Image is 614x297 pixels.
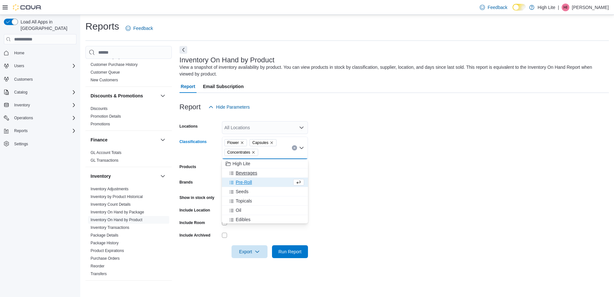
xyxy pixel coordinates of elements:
button: Operations [1,113,79,122]
button: Users [1,61,79,70]
button: Export [232,245,268,258]
button: High Lite [222,159,308,168]
p: | [558,4,559,11]
span: Oil [236,207,241,213]
h3: Discounts & Promotions [91,93,143,99]
span: Seeds [236,188,249,195]
span: Inventory Count Details [91,202,131,207]
button: Home [1,48,79,58]
a: Package History [91,241,118,245]
span: Catalog [14,90,27,95]
span: Users [14,63,24,68]
a: Feedback [123,22,155,35]
div: Discounts & Promotions [85,105,172,130]
button: Inventory [159,172,167,180]
label: Include Room [180,220,205,225]
button: Pre-Roll [222,178,308,187]
span: Concentrates [227,149,250,156]
button: Oil [222,206,308,215]
button: Open list of options [299,125,304,130]
span: Capsules [250,139,276,146]
span: GL Transactions [91,158,118,163]
label: Classifications [180,139,207,144]
span: Operations [14,115,33,121]
span: Package History [91,240,118,246]
button: Reports [12,127,30,135]
p: [PERSON_NAME] [572,4,609,11]
span: Reports [14,128,28,133]
span: Home [14,50,24,56]
span: Concentrates [224,149,258,156]
a: GL Account Totals [91,150,121,155]
span: New Customers [91,77,118,83]
label: Brands [180,180,193,185]
input: Dark Mode [513,4,526,11]
button: Topicals [222,196,308,206]
a: Feedback [477,1,510,14]
span: Email Subscription [203,80,244,93]
span: Load All Apps in [GEOGRAPHIC_DATA] [18,19,76,32]
span: Operations [12,114,76,122]
label: Include Archived [180,233,210,238]
button: Discounts & Promotions [91,93,158,99]
button: Finance [91,137,158,143]
a: Home [12,49,27,57]
a: Customer Purchase History [91,62,138,67]
button: Customers [1,74,79,84]
div: Finance [85,149,172,167]
button: Reports [1,126,79,135]
span: Export [235,245,264,258]
span: Run Report [278,248,302,255]
a: Purchase Orders [91,256,120,261]
button: Finance [159,136,167,144]
span: Home [12,49,76,57]
h3: Report [180,103,201,111]
span: Package Details [91,233,118,238]
span: Inventory On Hand by Package [91,210,144,215]
a: Package Details [91,233,118,238]
button: Inventory [1,101,79,110]
span: High Lite [232,160,250,167]
button: Catalog [1,88,79,97]
label: Locations [180,124,198,129]
span: Feedback [487,4,507,11]
span: Inventory Adjustments [91,186,128,192]
h1: Reports [85,20,119,33]
div: Inventory [85,185,172,280]
button: Run Report [272,245,308,258]
span: Capsules [252,139,268,146]
a: Customers [12,76,35,83]
button: Close list of options [299,145,304,150]
button: Settings [1,139,79,148]
a: Promotion Details [91,114,121,119]
span: Reorder [91,264,104,269]
button: Remove Capsules from selection in this group [270,141,274,145]
span: Users [12,62,76,70]
a: Settings [12,140,31,148]
button: Discounts & Promotions [159,92,167,100]
span: Promotions [91,122,110,127]
a: Transfers [91,272,107,276]
span: Flower [227,139,239,146]
span: Flower [224,139,247,146]
span: Reports [12,127,76,135]
h3: Finance [91,137,108,143]
span: Customers [14,77,33,82]
span: Settings [12,140,76,148]
span: Inventory Transactions [91,225,129,230]
button: Hide Parameters [206,101,252,113]
span: Inventory [12,101,76,109]
button: Clear input [292,145,297,150]
a: Promotions [91,122,110,126]
span: Beverages [236,170,257,176]
label: Show in stock only [180,195,215,200]
a: Product Expirations [91,248,124,253]
span: HI [564,4,567,11]
a: Discounts [91,106,108,111]
label: Products [180,164,196,169]
button: Edibles [222,215,308,224]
